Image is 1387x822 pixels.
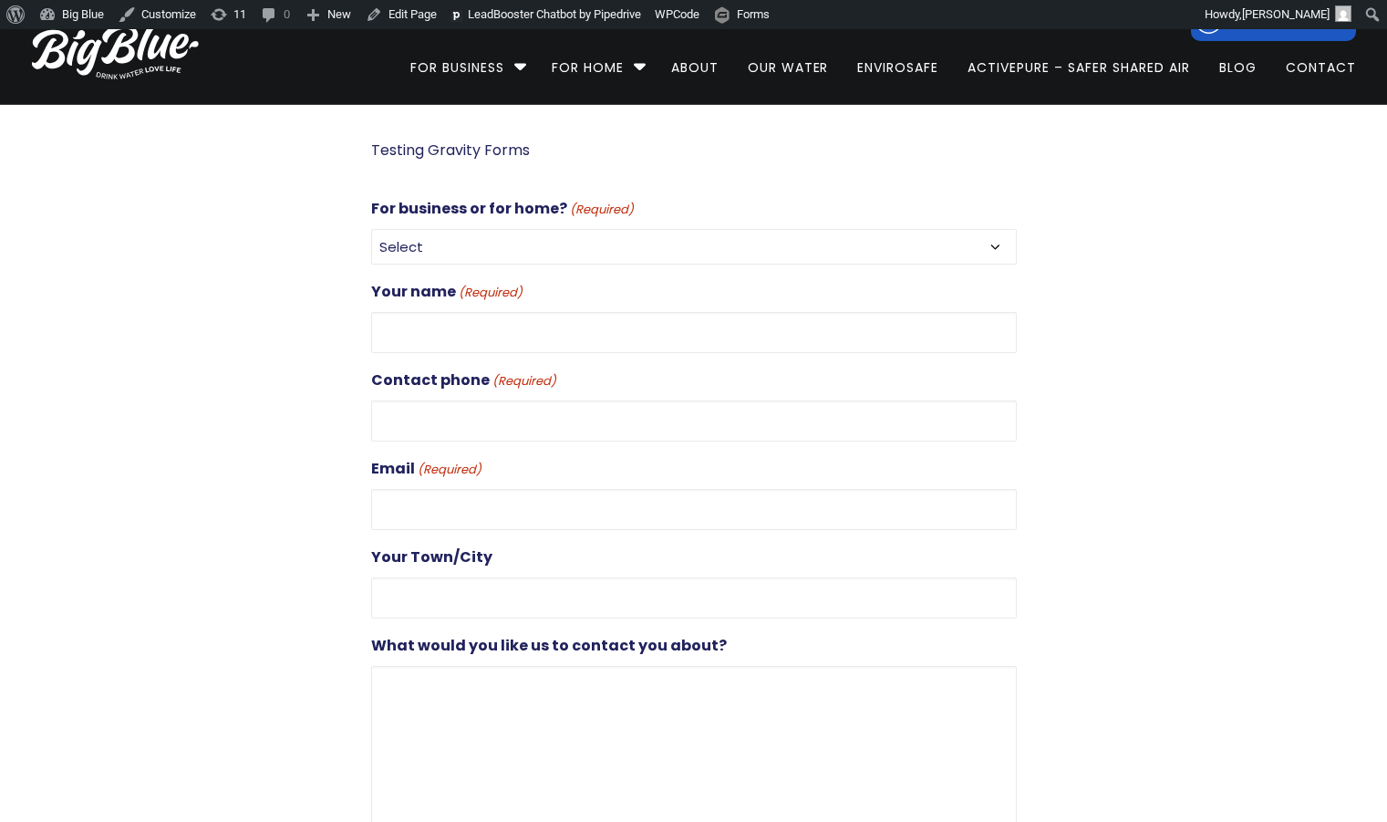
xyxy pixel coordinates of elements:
[371,138,1017,163] p: Testing Gravity Forms
[450,10,462,22] img: logo.svg
[568,200,634,221] span: (Required)
[1242,7,1330,21] span: [PERSON_NAME]
[491,371,556,392] span: (Required)
[371,545,492,570] label: Your Town/City
[371,279,523,305] label: Your name
[371,633,727,659] label: What would you like us to contact you about?
[371,456,481,482] label: Email
[457,283,523,304] span: (Required)
[371,196,634,222] label: For business or for home?
[371,368,556,393] label: Contact phone
[416,460,481,481] span: (Required)
[32,25,199,79] img: logo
